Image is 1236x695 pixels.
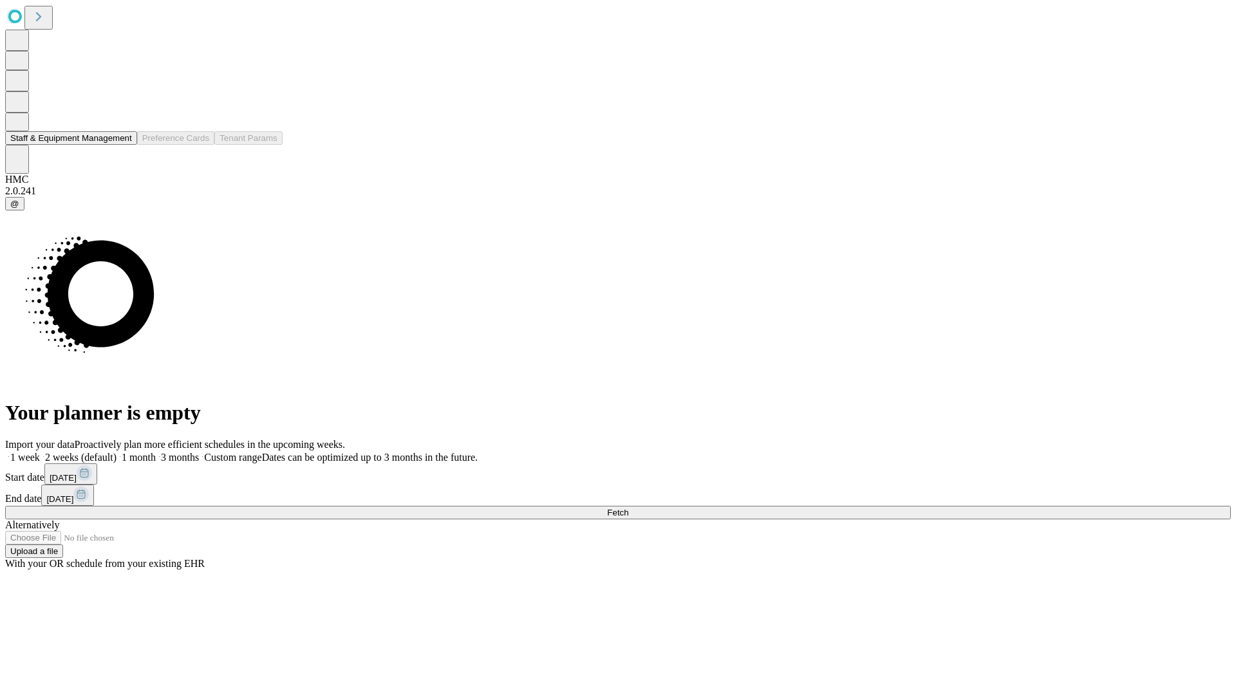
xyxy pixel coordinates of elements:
div: 2.0.241 [5,185,1231,197]
span: Fetch [607,508,628,517]
span: Custom range [204,452,261,463]
span: [DATE] [46,494,73,504]
span: 1 month [122,452,156,463]
button: Preference Cards [137,131,214,145]
span: Import your data [5,439,75,450]
span: 3 months [161,452,199,463]
div: HMC [5,174,1231,185]
span: Proactively plan more efficient schedules in the upcoming weeks. [75,439,345,450]
span: 1 week [10,452,40,463]
span: 2 weeks (default) [45,452,117,463]
div: End date [5,485,1231,506]
button: Tenant Params [214,131,283,145]
button: [DATE] [41,485,94,506]
span: Alternatively [5,519,59,530]
button: [DATE] [44,463,97,485]
span: @ [10,199,19,208]
span: Dates can be optimized up to 3 months in the future. [262,452,478,463]
h1: Your planner is empty [5,401,1231,425]
button: Staff & Equipment Management [5,131,137,145]
span: [DATE] [50,473,77,483]
div: Start date [5,463,1231,485]
button: @ [5,197,24,210]
button: Upload a file [5,544,63,558]
button: Fetch [5,506,1231,519]
span: With your OR schedule from your existing EHR [5,558,205,569]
